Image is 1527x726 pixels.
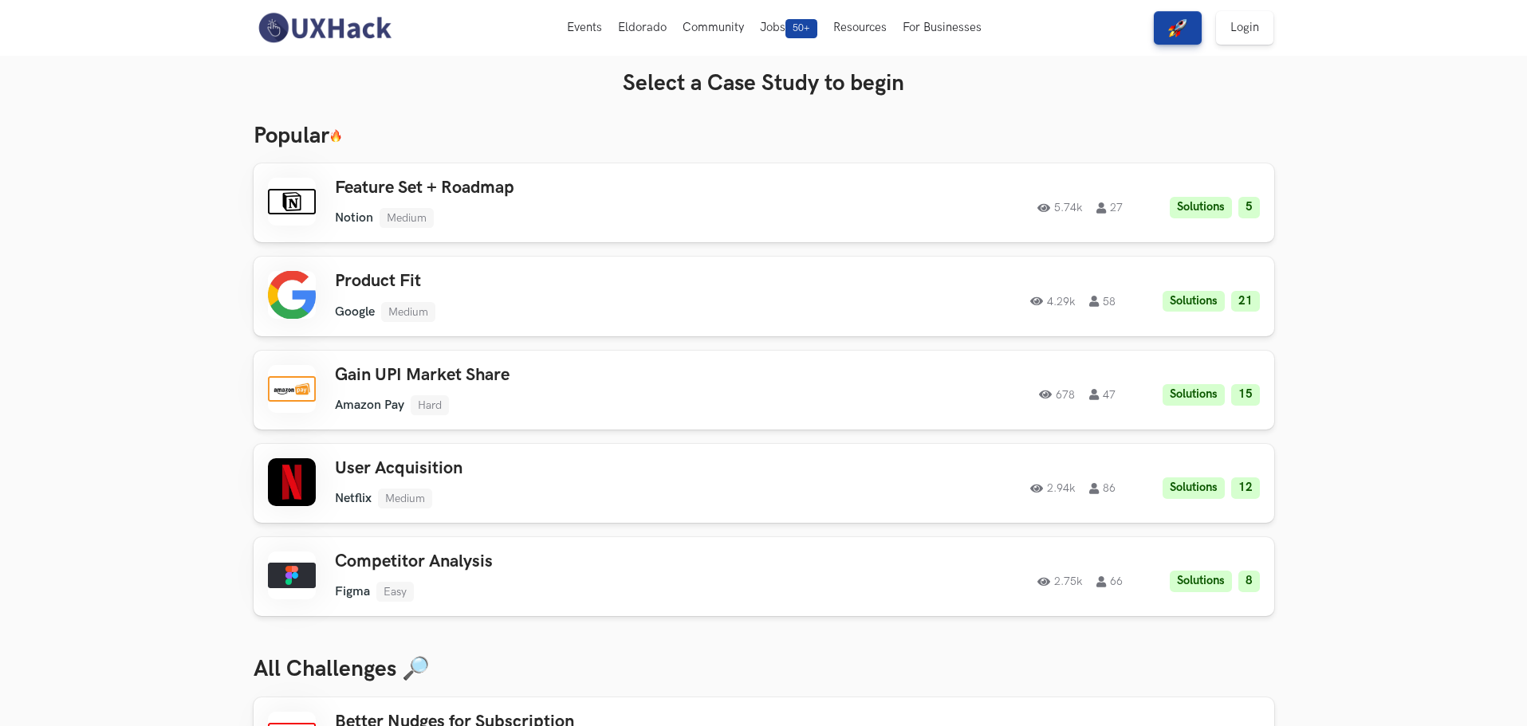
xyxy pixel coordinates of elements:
[380,208,434,228] li: Medium
[254,123,1274,150] h3: Popular
[1037,576,1082,587] span: 2.75k
[1216,11,1273,45] a: Login
[1030,296,1075,307] span: 4.29k
[1089,389,1116,400] span: 47
[254,70,1274,97] h3: Select a Case Study to begin
[381,302,435,322] li: Medium
[335,458,788,479] h3: User Acquisition
[335,551,788,572] h3: Competitor Analysis
[1231,384,1260,406] li: 15
[254,537,1274,616] a: Competitor AnalysisFigmaEasy2.75k66Solutions8
[1163,477,1225,499] li: Solutions
[254,444,1274,523] a: User AcquisitionNetflixMedium2.94k86Solutions12
[1168,18,1187,37] img: rocket
[411,395,449,415] li: Hard
[1231,477,1260,499] li: 12
[254,257,1274,336] a: Product FitGoogleMedium4.29k58Solutions21
[335,271,788,292] h3: Product Fit
[1170,197,1232,218] li: Solutions
[1163,384,1225,406] li: Solutions
[1039,389,1075,400] span: 678
[335,304,375,320] li: Google
[785,19,817,38] span: 50+
[1163,291,1225,312] li: Solutions
[378,489,432,508] li: Medium
[335,178,788,198] h3: Feature Set + Roadmap
[1231,291,1260,312] li: 21
[1170,571,1232,592] li: Solutions
[1037,202,1082,214] span: 5.74k
[254,351,1274,430] a: Gain UPI Market ShareAmazon PayHard67847Solutions15
[1089,483,1116,494] span: 86
[254,11,396,45] img: UXHack-logo.png
[335,584,370,599] li: Figma
[1030,483,1075,494] span: 2.94k
[1096,576,1123,587] span: 66
[254,656,1274,683] h3: All Challenges 🔎
[335,210,373,226] li: Notion
[1096,202,1123,214] span: 27
[1238,571,1260,592] li: 8
[1238,197,1260,218] li: 5
[329,129,342,143] img: 🔥
[335,491,372,506] li: Netflix
[376,582,414,602] li: Easy
[335,398,404,413] li: Amazon Pay
[335,365,788,386] h3: Gain UPI Market Share
[1089,296,1116,307] span: 58
[254,163,1274,242] a: Feature Set + RoadmapNotionMedium5.74k27Solutions5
